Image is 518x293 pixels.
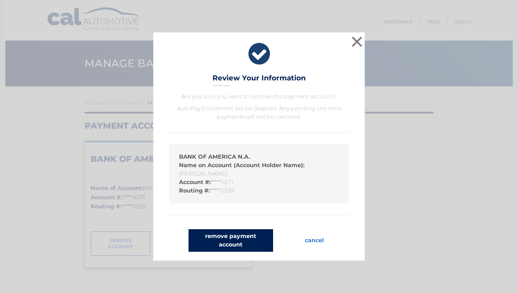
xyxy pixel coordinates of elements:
p: Are you sure you want to remove this payment account? [169,92,349,101]
strong: BANK OF AMERICA N.A. [179,153,250,160]
strong: Account #: [179,179,211,185]
button: remove payment account [189,229,273,252]
strong: Routing #: [179,187,210,194]
button: cancel [299,229,329,252]
strong: Name on Account (Account Holder Name): [179,162,304,169]
p: AutoPay Enrollment will be disabled. Any pending one time payments will not be canceled. [169,104,349,121]
h3: Review Your Information [212,74,306,86]
button: × [350,35,364,49]
li: [PERSON_NAME] [179,161,339,178]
